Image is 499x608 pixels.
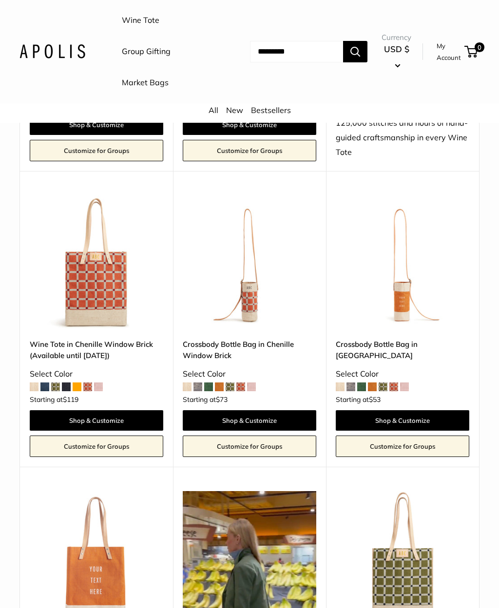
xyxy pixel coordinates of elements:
[30,195,163,329] img: Wine Tote in Chenille Window Brick
[30,195,163,329] a: Wine Tote in Chenille Window Brickdescription_This is our first ever Chenille Brick Wine Tote
[437,40,461,64] a: My Account
[30,114,163,135] a: Shop & Customize
[226,105,243,115] a: New
[183,436,316,457] a: Customize for Groups
[336,367,469,381] div: Select Color
[30,436,163,457] a: Customize for Groups
[30,140,163,161] a: Customize for Groups
[250,41,343,62] input: Search...
[183,367,316,381] div: Select Color
[465,46,478,57] a: 0
[183,195,316,329] a: Crossbody Bottle Bag in Chenille Window BrickCrossbody Bottle Bag in Chenille Window Brick
[382,31,411,44] span: Currency
[183,114,316,135] a: Shop & Customize
[183,339,316,361] a: Crossbody Bottle Bag in Chenille Window Brick
[122,13,159,28] a: Wine Tote
[183,396,228,403] span: Starting at
[336,87,469,160] div: [PERSON_NAME]—our most detailed embroidery yet, with 125,000 stitches and hours of hand-guided cr...
[336,410,469,431] a: Shop & Customize
[369,395,381,404] span: $53
[475,42,484,52] span: 0
[382,41,411,73] button: USD $
[336,396,381,403] span: Starting at
[183,195,316,329] img: Crossbody Bottle Bag in Chenille Window Brick
[216,395,228,404] span: $73
[384,44,409,54] span: USD $
[183,410,316,431] a: Shop & Customize
[30,410,163,431] a: Shop & Customize
[251,105,291,115] a: Bestsellers
[336,339,469,361] a: Crossbody Bottle Bag in [GEOGRAPHIC_DATA]
[122,76,169,90] a: Market Bags
[336,195,469,329] img: Crossbody Bottle Bag in Cognac
[336,195,469,329] a: Crossbody Bottle Bag in CognacCrossbody Bottle Bag in Cognac
[343,41,367,62] button: Search
[19,44,85,58] img: Apolis
[30,339,163,361] a: Wine Tote in Chenille Window Brick(Available until [DATE])
[209,105,218,115] a: All
[336,436,469,457] a: Customize for Groups
[122,44,171,59] a: Group Gifting
[30,396,78,403] span: Starting at
[63,395,78,404] span: $119
[183,140,316,161] a: Customize for Groups
[30,367,163,381] div: Select Color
